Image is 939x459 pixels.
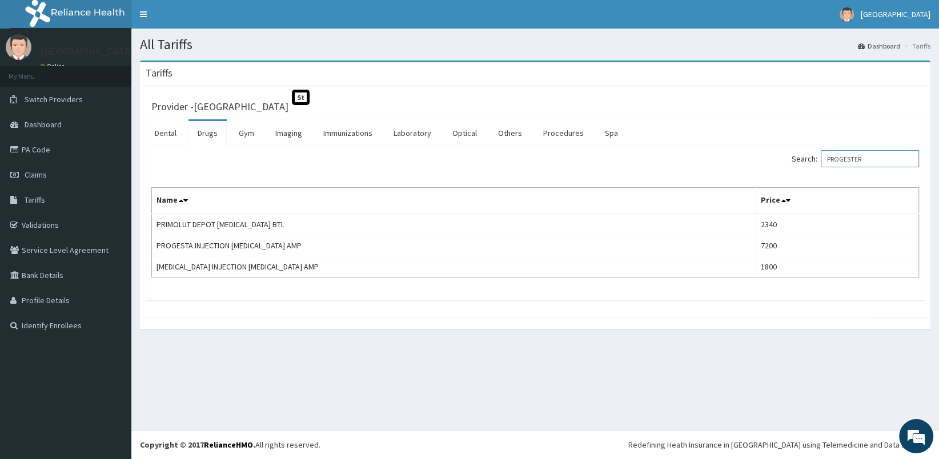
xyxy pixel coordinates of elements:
[25,170,47,180] span: Claims
[628,439,930,450] div: Redefining Heath Insurance in [GEOGRAPHIC_DATA] using Telemedicine and Data Science!
[204,440,253,450] a: RelianceHMO
[152,214,756,235] td: PRIMOLUT DEPOT [MEDICAL_DATA] BTL
[489,121,531,145] a: Others
[152,188,756,214] th: Name
[756,214,919,235] td: 2340
[140,440,255,450] strong: Copyright © 2017 .
[230,121,263,145] a: Gym
[21,57,46,86] img: d_794563401_company_1708531726252_794563401
[188,121,227,145] a: Drugs
[314,121,382,145] a: Immunizations
[840,7,854,22] img: User Image
[131,430,939,459] footer: All rights reserved.
[821,150,919,167] input: Search:
[384,121,440,145] a: Laboratory
[151,102,288,112] h3: Provider - [GEOGRAPHIC_DATA]
[152,235,756,256] td: PROGESTA INJECTION [MEDICAL_DATA] AMP
[66,144,158,259] span: We're online!
[792,150,919,167] label: Search:
[756,256,919,277] td: 1800
[6,34,31,60] img: User Image
[858,41,900,51] a: Dashboard
[140,37,930,52] h1: All Tariffs
[756,235,919,256] td: 7200
[59,64,192,79] div: Chat with us now
[756,188,919,214] th: Price
[152,256,756,277] td: [MEDICAL_DATA] INJECTION [MEDICAL_DATA] AMP
[25,195,45,205] span: Tariffs
[901,41,930,51] li: Tariffs
[596,121,627,145] a: Spa
[187,6,215,33] div: Minimize live chat window
[40,62,67,70] a: Online
[861,9,930,19] span: [GEOGRAPHIC_DATA]
[6,312,218,352] textarea: Type your message and hit 'Enter'
[534,121,593,145] a: Procedures
[25,119,62,130] span: Dashboard
[146,68,172,78] h3: Tariffs
[443,121,486,145] a: Optical
[25,94,83,104] span: Switch Providers
[40,46,134,57] p: [GEOGRAPHIC_DATA]
[146,121,186,145] a: Dental
[292,90,310,105] span: St
[266,121,311,145] a: Imaging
